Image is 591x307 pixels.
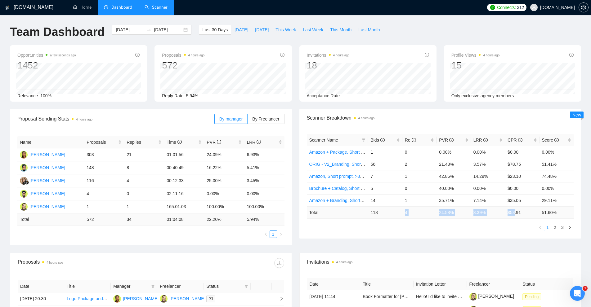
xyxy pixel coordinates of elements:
button: This Week [272,25,299,35]
td: 14.29% [471,170,505,182]
span: [DATE] [255,26,269,33]
div: [PERSON_NAME] [123,295,159,302]
td: [DATE] 20:30 [18,292,64,305]
a: Amazon + Package, Short prompt, >35$/h, no agency [309,150,413,155]
li: 3 [559,224,566,231]
th: Date [18,280,64,292]
span: left [264,232,268,236]
div: [PERSON_NAME] [29,177,65,184]
time: 4 hours ago [336,261,353,264]
li: Next Page [566,224,574,231]
a: [PERSON_NAME] [469,294,514,299]
span: info-circle [135,53,140,57]
td: 4 [402,206,437,218]
span: By Freelancer [252,116,279,121]
a: 1 [544,224,551,231]
span: LRR [247,140,261,145]
time: 4 hours ago [47,261,63,264]
span: info-circle [412,138,416,142]
div: 1452 [17,59,76,71]
td: 8 [124,161,164,174]
a: Book Formatter for [PERSON_NAME] Spark/Lightning Source (Long Term) [363,294,507,299]
a: AO[PERSON_NAME] [20,165,65,170]
span: Last 30 Days [202,26,228,33]
span: Time [167,140,181,145]
td: 1 [124,200,164,213]
span: filter [243,282,249,291]
td: 100.00% [204,200,244,213]
td: 01:01:56 [164,148,204,161]
img: c1ANJdDIEFa5DN5yolPp7_u0ZhHZCEfhnwVqSjyrCV9hqZg5SCKUb7hD_oUrqvcJOM [469,293,477,300]
span: Profile Views [451,51,500,59]
span: Re [405,138,416,143]
img: gigradar-bm.png [25,180,29,185]
span: Score [542,138,559,143]
input: Start date [116,26,144,33]
span: Acceptance Rate [307,93,340,98]
span: Connects: [497,4,516,11]
td: 0.00% [437,146,471,158]
td: 51.60 % [540,206,574,218]
a: JA[PERSON_NAME] [20,191,65,196]
li: Next Page [277,230,284,238]
th: Title [64,280,111,292]
td: 1 [402,194,437,206]
td: 21 [124,148,164,161]
td: 1 [84,200,124,213]
li: 1 [544,224,551,231]
button: download [274,258,284,268]
span: Relevance [17,93,38,98]
time: 4 hours ago [188,54,205,57]
td: 5 [368,182,402,194]
span: left [538,226,542,229]
td: 1 [368,146,402,158]
div: 15 [451,59,500,71]
span: Proposal Sending Stats [17,115,214,123]
td: 5.94 % [244,213,284,226]
img: KY [20,177,28,185]
span: info-circle [449,138,454,142]
img: D [20,151,28,159]
span: info-circle [554,138,559,142]
li: Previous Page [262,230,270,238]
td: $0.00 [505,146,539,158]
span: CPR [508,138,522,143]
span: Status [206,283,242,290]
span: 100% [40,93,51,98]
td: 0.00% [244,187,284,200]
td: Logo Package and Brand Book Creation for Ed Tech Surplus [64,292,111,305]
span: filter [151,284,155,288]
time: 4 hours ago [333,54,350,57]
div: Proposals [18,258,151,268]
td: [DATE] 11:44 [307,290,360,303]
h1: Team Dashboard [10,25,105,39]
a: 1 [270,231,277,238]
span: info-circle [425,53,429,57]
img: upwork-logo.png [490,5,495,10]
a: D[PERSON_NAME] [20,152,65,157]
a: 3 [559,224,566,231]
td: $35.05 [505,194,539,206]
td: 24.58 % [437,206,471,218]
span: setting [579,5,588,10]
td: 0.00% [471,146,505,158]
li: 1 [270,230,277,238]
td: 148 [84,161,124,174]
button: Last Month [355,25,383,35]
span: filter [150,282,156,291]
span: Scanner Breakdown [307,114,574,122]
th: Date [307,278,360,290]
td: 7.14% [471,194,505,206]
span: info-circle [280,53,284,57]
span: right [568,226,572,229]
span: Bids [370,138,384,143]
td: 0 [124,187,164,200]
td: 42.86% [437,170,471,182]
input: End date [154,26,182,33]
a: Brochure + Catalog, Short Prompt, >36$/h, no agency [309,186,413,191]
span: download [275,261,284,265]
a: Logo Package and Brand Book Creation for Ed Tech Surplus [67,296,183,301]
span: This Week [275,26,296,33]
span: user [532,5,536,10]
span: Proposals [162,51,204,59]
